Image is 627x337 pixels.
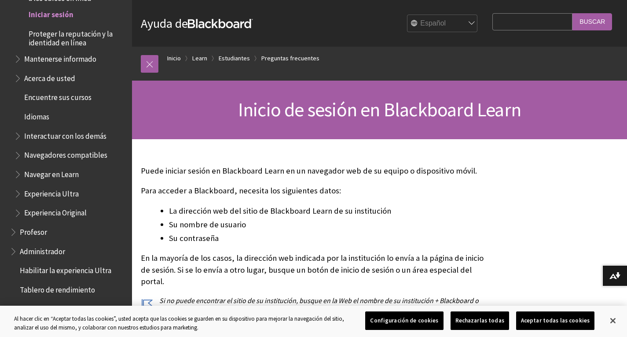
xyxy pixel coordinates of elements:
span: Profesor [20,225,47,237]
button: Aceptar todas las cookies [516,311,594,330]
span: Encuentre sus cursos [24,90,92,102]
span: Administrador [20,244,65,256]
p: Si no puede encontrar el sitio de su institución, busque en la Web el nombre de su institución + ... [141,296,488,315]
span: Idiomas [24,109,49,121]
p: Para acceder a Blackboard, necesita los siguientes datos: [141,185,488,196]
span: Tablero de rendimiento [20,282,95,294]
span: Proteger la reputación y la identidad en línea [29,26,126,47]
span: Navegar en Learn [24,167,79,179]
span: Experiencia Original [24,206,87,218]
span: Habilitar la experiencia Ultra [20,263,111,275]
strong: Blackboard [188,19,253,28]
span: Iniciar sesión [29,7,73,19]
a: Learn [192,53,207,64]
li: La dirección web del sitio de Blackboard Learn de su institución [169,205,488,217]
input: Buscar [572,13,612,30]
span: Acerca de usted [24,71,75,83]
p: En la mayoría de los casos, la dirección web indicada por la institución lo envía a la página de ... [141,252,488,287]
a: Preguntas frecuentes [261,53,319,64]
span: Mantenerse informado [24,52,96,63]
span: Interactuar con los demás [24,129,106,141]
select: Site Language Selector [407,15,478,33]
button: Rechazarlas todas [451,311,509,330]
a: Ayuda deBlackboard [141,15,253,31]
span: Experiencia Ultra [24,186,79,198]
p: Puede iniciar sesión en Blackboard Learn en un navegador web de su equipo o dispositivo móvil. [141,165,488,177]
button: Configuración de cookies [365,311,443,330]
span: Navegadores compatibles [24,148,107,160]
li: Su contraseña [169,232,488,244]
a: Estudiantes [219,53,250,64]
div: Al hacer clic en “Aceptar todas las cookies”, usted acepta que las cookies se guarden en su dispo... [14,315,345,332]
button: Cerrar [603,311,623,330]
span: Inicio de sesión en Blackboard Learn [238,97,521,122]
a: Inicio [167,53,181,64]
span: SafeAssign [15,302,50,314]
li: Su nombre de usuario [169,218,488,231]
